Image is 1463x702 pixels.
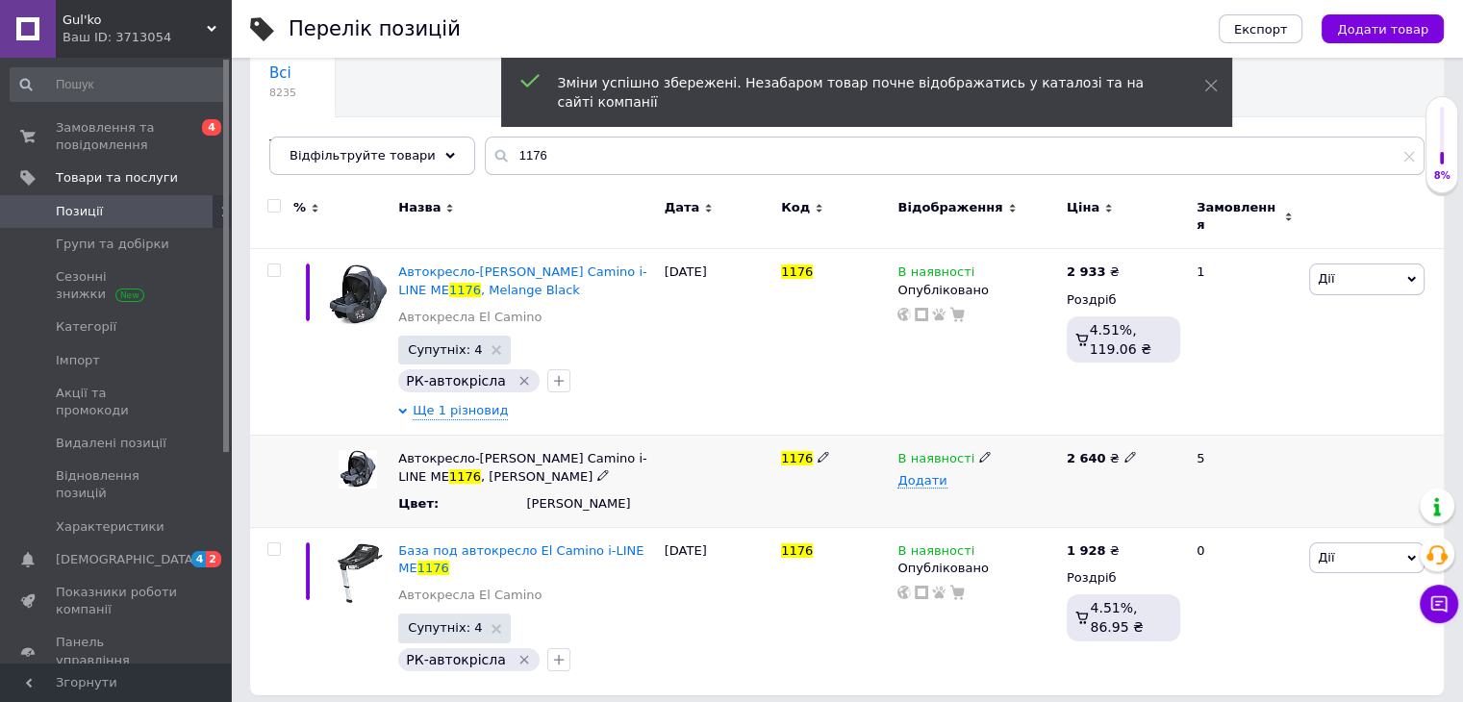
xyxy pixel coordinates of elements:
span: Групи та добірки [56,236,169,253]
div: ₴ [1067,542,1120,560]
span: Акції та промокоди [56,385,178,419]
span: Замовлення та повідомлення [56,119,178,154]
span: В наявності [897,451,974,471]
div: ₴ [1067,450,1180,467]
span: Дата [665,199,700,216]
div: Товари з проблемними різновидами [250,117,510,190]
div: Перелік позицій [289,19,461,39]
div: 0 [1185,527,1304,694]
span: 4.51%, 86.95 ₴ [1090,600,1143,635]
span: РК-автокрісла [406,652,505,667]
span: Автокресло-[PERSON_NAME] Camino i-LINE ME [398,264,646,296]
div: 8% [1426,169,1457,183]
span: 4 [191,551,207,567]
span: База под автокресло El Camino i-LINE ME [398,543,643,575]
button: Додати товар [1322,14,1444,43]
span: Панель управління [56,634,178,668]
span: Супутніх: 4 [408,621,482,634]
span: В наявності [897,543,974,564]
span: Дії [1318,271,1334,286]
div: 1 [1185,249,1304,436]
span: Товари та послуги [56,169,178,187]
span: Замовлення [1197,199,1279,234]
span: 1176 [417,561,449,575]
span: Позиції [56,203,103,220]
div: Опубліковано [897,282,1056,299]
input: Пошук по назві позиції, артикулу і пошуковим запитам [485,137,1425,175]
span: Ще 1 різновид [413,402,508,420]
span: Супутніх: 4 [408,343,482,356]
span: [DEMOGRAPHIC_DATA] [56,551,198,568]
span: Код [781,199,810,216]
img: База под автокресло El Camino i-LINE ME 1176 [327,542,389,604]
span: Додати товар [1337,22,1428,37]
div: [DATE] [660,527,776,694]
div: Роздріб [1067,569,1180,587]
div: Цвет : [398,495,498,513]
span: Експорт [1234,22,1288,37]
span: Ціна [1067,199,1099,216]
b: 1 928 [1067,543,1106,558]
div: Роздріб [1067,291,1180,309]
span: Автокресло-[PERSON_NAME] Camino i-LINE ME [398,451,646,483]
button: Чат з покупцем [1420,585,1458,623]
span: , Melange Black [481,283,580,297]
b: 2 933 [1067,264,1106,279]
span: Показники роботи компанії [56,584,178,618]
svg: Видалити мітку [517,652,532,667]
img: Автокресло-люлька El Camino i-LINE ME 1176, Melange Black [327,263,389,325]
span: Видалені позиції [56,435,166,452]
button: Експорт [1219,14,1303,43]
span: 2 [206,551,221,567]
span: 1176 [781,543,813,558]
span: Відображення [897,199,1002,216]
img: Автокресло-люлька El Camino i-LINE ME 1176, Melange Gray [339,450,377,489]
span: Назва [398,199,441,216]
span: Характеристики [56,518,164,536]
a: Автокресло-[PERSON_NAME] Camino i-LINE ME1176, Melange Black [398,264,646,296]
svg: Видалити мітку [517,373,532,389]
span: 1176 [449,469,481,484]
span: 1176 [781,264,813,279]
span: % [293,199,306,216]
span: Сезонні знижки [56,268,178,303]
span: Відновлення позицій [56,467,178,502]
div: [DATE] [660,249,776,436]
div: [PERSON_NAME] [526,495,654,513]
span: Товари з проблемними р... [269,138,471,155]
span: Імпорт [56,352,100,369]
a: Автокресла El Camino [398,309,542,326]
span: Всі [269,64,291,82]
a: Автокресла El Camino [398,587,542,604]
span: Відфільтруйте товари [290,148,436,163]
b: 2 640 [1067,451,1106,465]
div: Опубліковано [897,560,1056,577]
span: 1176 [781,451,813,465]
span: 4 [202,119,221,136]
span: В наявності [897,264,974,285]
span: 8235 [269,86,296,100]
div: 5 [1185,436,1304,528]
input: Пошук [10,67,227,102]
span: 1176 [449,283,481,297]
div: ₴ [1067,263,1120,281]
span: Категорії [56,318,116,336]
span: , [PERSON_NAME] [481,469,593,484]
span: Додати [897,473,946,489]
a: База под автокресло El Camino i-LINE ME1176 [398,543,643,575]
div: Ваш ID: 3713054 [63,29,231,46]
span: Gul'ko [63,12,207,29]
span: Дії [1318,550,1334,564]
span: 4.51%, 119.06 ₴ [1090,322,1151,357]
span: РК-автокрісла [406,373,505,389]
div: Зміни успішно збережені. Незабаром товар почне відображатись у каталозі та на сайті компанії [558,73,1156,112]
